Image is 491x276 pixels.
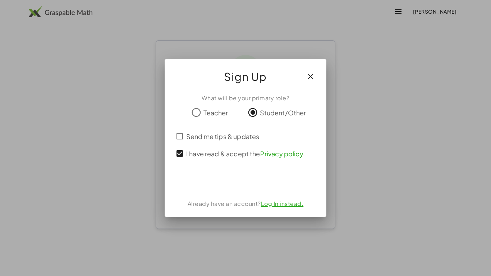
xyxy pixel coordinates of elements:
[203,108,228,118] span: Teacher
[186,132,259,141] span: Send me tips & updates
[186,149,305,158] span: I have read & accept the .
[224,68,267,85] span: Sign Up
[206,173,285,189] iframe: Sign in with Google Button
[260,149,303,158] a: Privacy policy
[261,200,304,207] a: Log In instead.
[260,108,306,118] span: Student/Other
[173,199,318,208] div: Already have an account?
[173,94,318,102] div: What will be your primary role?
